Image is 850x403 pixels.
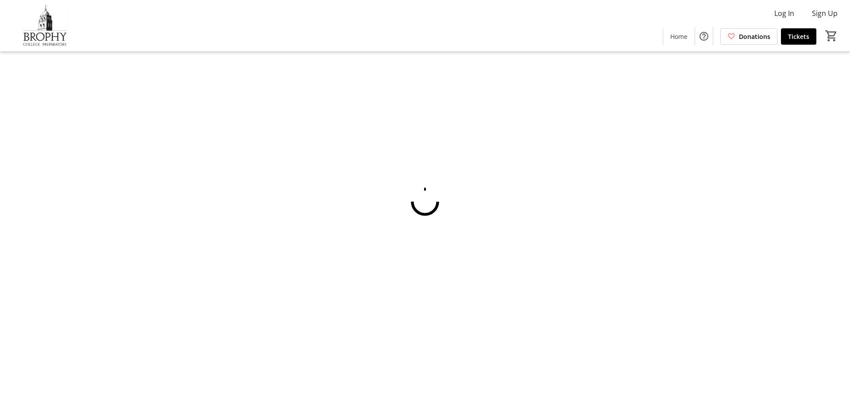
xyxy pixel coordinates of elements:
[695,27,713,45] button: Help
[670,32,688,41] span: Home
[5,4,84,48] img: Brophy College Preparatory 's Logo
[663,28,695,45] a: Home
[781,28,816,45] a: Tickets
[774,8,794,19] span: Log In
[739,32,770,41] span: Donations
[767,6,801,20] button: Log In
[720,28,777,45] a: Donations
[812,8,838,19] span: Sign Up
[805,6,845,20] button: Sign Up
[788,32,809,41] span: Tickets
[823,28,839,44] button: Cart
